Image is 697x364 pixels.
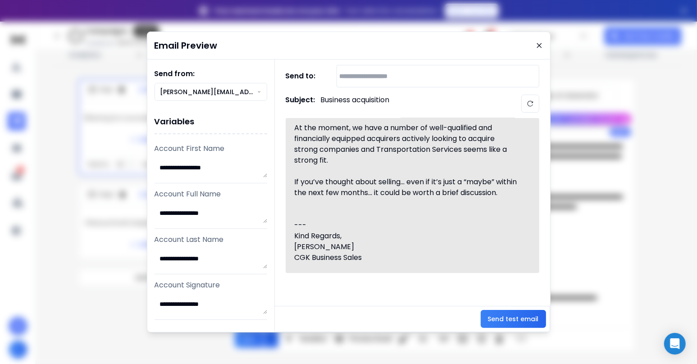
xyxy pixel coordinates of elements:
[155,110,267,134] h1: Variables
[286,71,322,82] h1: Send to:
[155,39,218,52] h1: Email Preview
[155,143,267,154] p: Account First Name
[155,280,267,291] p: Account Signature
[295,241,520,252] div: [PERSON_NAME]
[295,252,520,263] div: CGK Business Sales
[295,123,520,166] div: At the moment, we have a number of well-qualified and financially equipped acquirers actively loo...
[295,220,520,231] div: ---
[155,234,267,245] p: Account Last Name
[155,68,267,79] h1: Send from:
[481,310,546,328] button: Send test email
[321,95,390,113] p: Business acquisition
[664,333,686,355] div: Open Intercom Messenger
[155,189,267,200] p: Account Full Name
[295,231,520,241] div: Kind Regards,
[160,87,258,96] p: [PERSON_NAME][EMAIL_ADDRESS][PERSON_NAME][DOMAIN_NAME]
[286,95,315,113] h1: Subject:
[295,177,520,198] div: If you’ve thought about selling... even if it’s just a “maybe” within the next few months... it c...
